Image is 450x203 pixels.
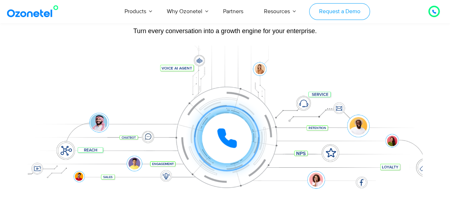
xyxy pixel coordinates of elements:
[28,27,423,35] div: Turn every conversation into a growth engine for your enterprise.
[309,3,370,20] a: Request a Demo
